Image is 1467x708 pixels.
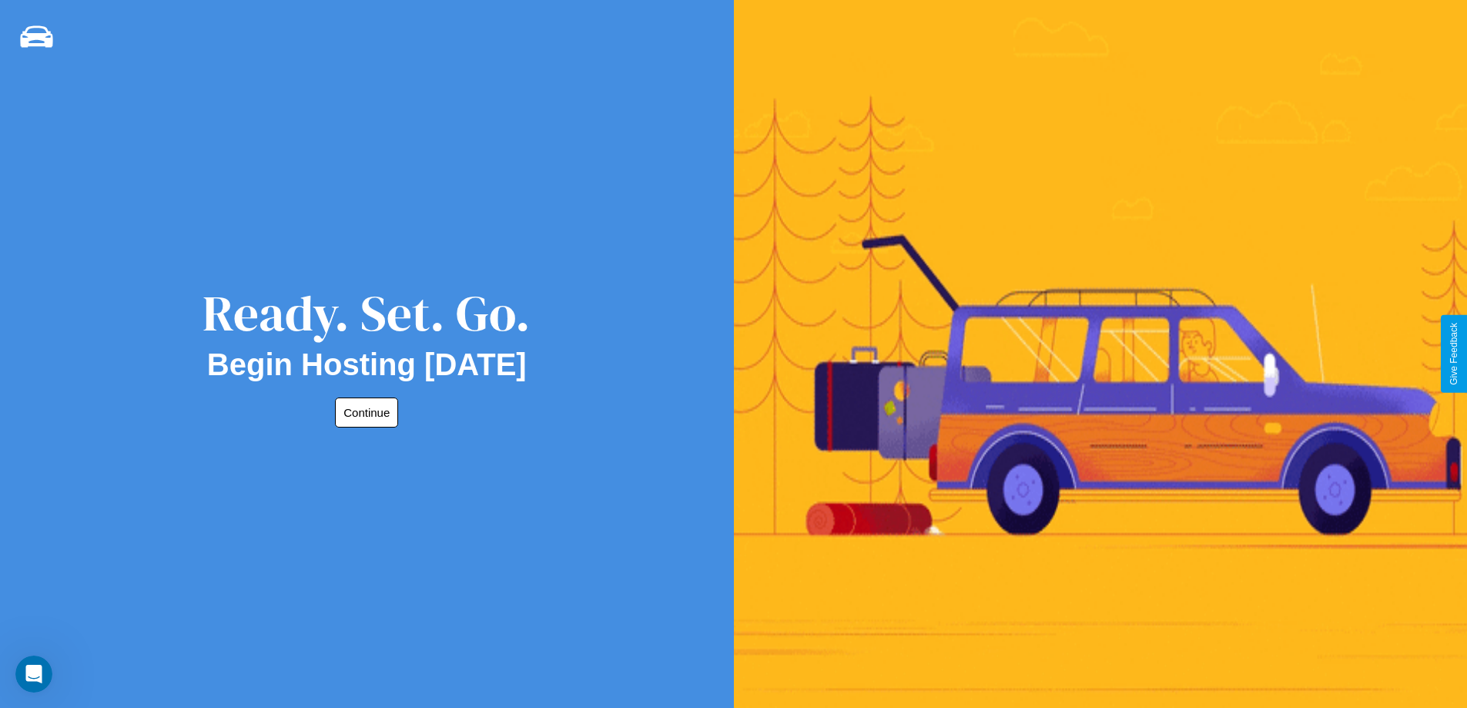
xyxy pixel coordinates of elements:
button: Continue [335,398,398,428]
h2: Begin Hosting [DATE] [207,347,527,382]
div: Give Feedback [1449,323,1459,385]
iframe: Intercom live chat [15,656,52,693]
div: Ready. Set. Go. [203,279,531,347]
